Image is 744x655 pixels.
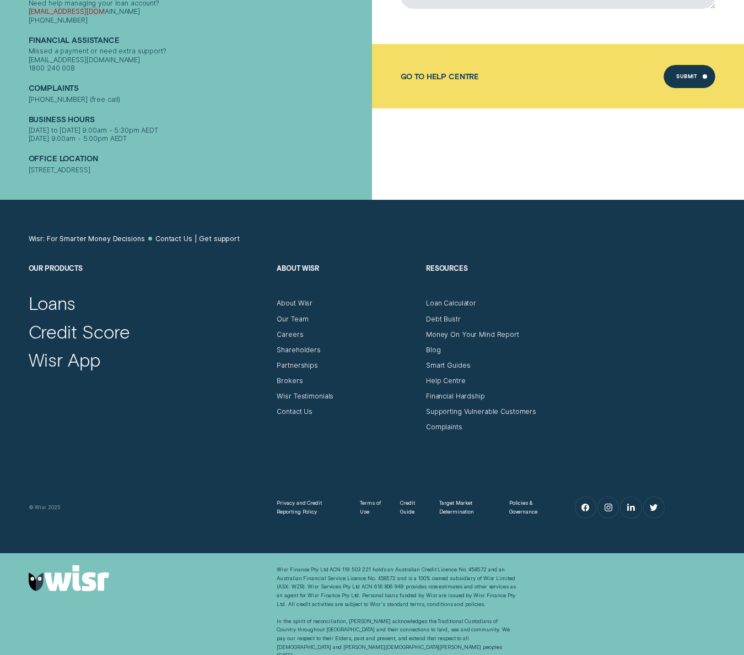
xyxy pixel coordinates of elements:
[598,497,619,518] a: Instagram
[277,330,303,339] a: Careers
[426,330,519,339] a: Money On Your Mind Report
[29,115,368,126] h2: Business Hours
[426,315,461,324] a: Debt Bustr
[509,499,551,516] a: Policies & Governance
[664,65,716,88] button: Submit
[277,376,303,385] a: Brokers
[426,376,466,385] a: Help Centre
[155,234,240,243] a: Contact Us | Get support
[439,499,493,516] a: Target Market Determination
[644,497,665,518] a: Twitter
[29,166,368,174] div: [STREET_ADDRESS]
[29,126,368,143] div: [DATE] to [DATE] 9:00am - 5:30pm AEDT [DATE] 9:00am - 5:00pm AEDT
[401,72,479,81] a: Go to Help Centre
[29,36,368,47] h2: Financial assistance
[621,497,641,518] a: LinkedIn
[426,346,441,354] a: Blog
[29,264,268,299] h2: Our Products
[24,503,273,512] div: © Wisr 2025
[29,348,100,371] a: Wisr App
[277,407,312,416] a: Contact Us
[277,264,417,299] h2: About Wisr
[29,565,110,591] img: Wisr
[277,346,321,354] a: Shareholders
[426,407,536,416] a: Supporting Vulnerable Customers
[29,320,130,343] a: Credit Score
[29,234,145,243] a: Wisr: For Smarter Money Decisions
[277,499,344,516] a: Privacy and Credit Reporting Policy
[29,47,368,73] div: Missed a payment or need extra support? [EMAIL_ADDRESS][DOMAIN_NAME] 1800 240 008
[277,299,312,308] a: About Wisr
[426,392,485,401] a: Financial Hardship
[426,264,567,299] h2: Resources
[29,95,368,104] div: [PHONE_NUMBER] (free call)
[277,361,318,370] a: Partnerships
[400,499,424,516] a: Credit Guide
[360,499,385,516] a: Terms of Use
[29,292,76,314] a: Loans
[277,392,333,401] a: Wisr Testimonials
[277,315,308,324] a: Our Team
[29,84,368,95] h2: Complaints
[426,361,471,370] a: Smart Guides
[426,423,462,432] a: Complaints
[29,154,368,165] h2: Office Location
[575,497,596,518] a: Facebook
[426,299,476,308] a: Loan Calculator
